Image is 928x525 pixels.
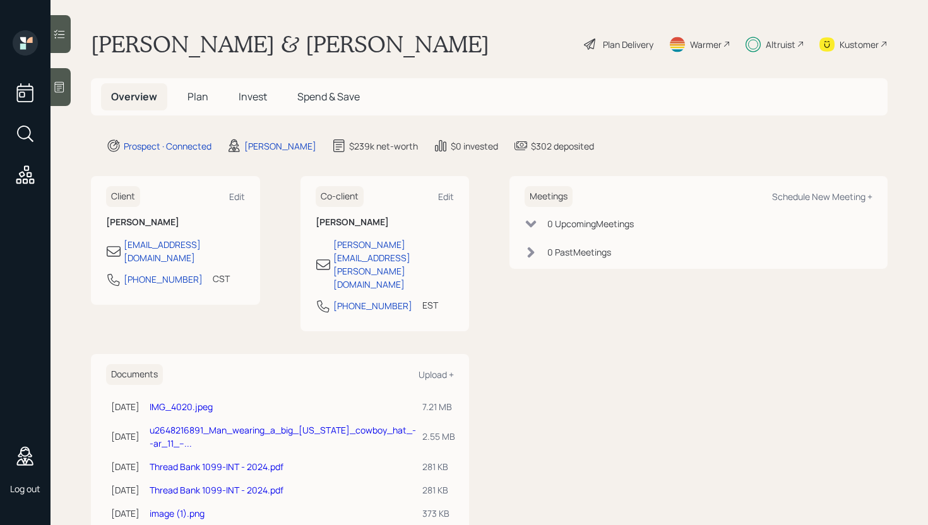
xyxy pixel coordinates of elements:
h1: [PERSON_NAME] & [PERSON_NAME] [91,30,489,58]
div: $302 deposited [531,139,594,153]
div: 0 Upcoming Meeting s [547,217,634,230]
div: [DATE] [111,483,140,497]
div: [PHONE_NUMBER] [333,299,412,312]
h6: Documents [106,364,163,385]
div: $0 invested [451,139,498,153]
div: Warmer [690,38,722,51]
span: Plan [187,90,208,103]
div: Plan Delivery [603,38,653,51]
div: 7.21 MB [422,400,455,413]
div: 281 KB [422,483,455,497]
div: Altruist [766,38,795,51]
div: EST [422,298,438,312]
a: u2648216891_Man_wearing_a_big_[US_STATE]_cowboy_hat_--ar_11_--... [150,424,416,449]
div: [DATE] [111,400,140,413]
div: [DATE] [111,430,140,443]
div: Edit [438,191,454,203]
span: Invest [239,90,267,103]
div: Schedule New Meeting + [772,191,872,203]
h6: [PERSON_NAME] [106,217,245,228]
div: Kustomer [840,38,879,51]
div: Prospect · Connected [124,139,211,153]
a: Thread Bank 1099-INT - 2024.pdf [150,461,283,473]
a: IMG_4020.jpeg [150,401,213,413]
div: $239k net-worth [349,139,418,153]
a: image (1).png [150,507,205,519]
span: Spend & Save [297,90,360,103]
div: CST [213,272,230,285]
div: Edit [229,191,245,203]
div: [DATE] [111,460,140,473]
div: 281 KB [422,460,455,473]
div: 0 Past Meeting s [547,245,611,259]
h6: [PERSON_NAME] [316,217,455,228]
div: Log out [10,483,40,495]
h6: Meetings [525,186,573,207]
div: Upload + [419,369,454,380]
div: [PHONE_NUMBER] [124,273,203,286]
div: [PERSON_NAME] [244,139,316,153]
div: [DATE] [111,507,140,520]
div: 2.55 MB [422,430,455,443]
span: Overview [111,90,157,103]
div: [EMAIL_ADDRESS][DOMAIN_NAME] [124,238,245,264]
h6: Co-client [316,186,364,207]
a: Thread Bank 1099-INT - 2024.pdf [150,484,283,496]
div: [PERSON_NAME][EMAIL_ADDRESS][PERSON_NAME][DOMAIN_NAME] [333,238,455,291]
div: 373 KB [422,507,455,520]
h6: Client [106,186,140,207]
